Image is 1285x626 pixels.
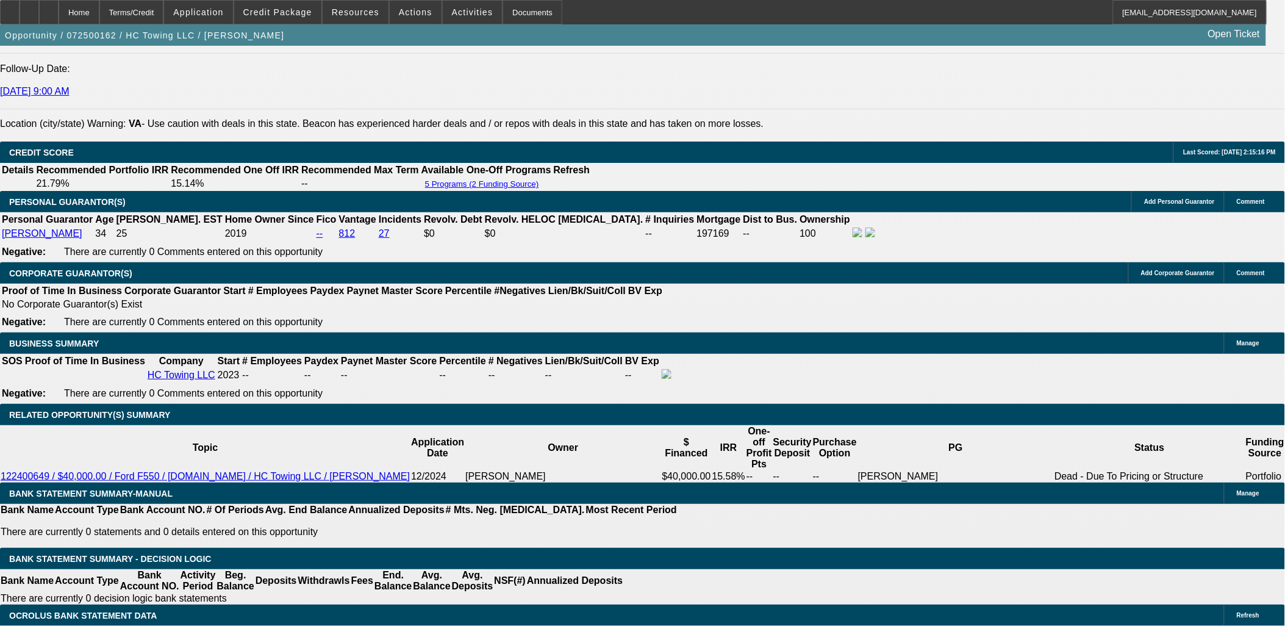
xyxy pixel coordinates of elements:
[548,286,626,296] b: Lien/Bk/Suit/Coll
[553,164,591,176] th: Refresh
[451,569,494,592] th: Avg. Deposits
[234,1,321,24] button: Credit Package
[410,425,465,470] th: Application Date
[1,298,668,311] td: No Corporate Guarantor(s) Exist
[116,214,223,225] b: [PERSON_NAME]. EST
[129,118,141,129] b: VA
[443,1,503,24] button: Activities
[662,470,712,483] td: $40,000.00
[439,356,485,366] b: Percentile
[351,569,374,592] th: Fees
[379,228,390,239] a: 27
[265,504,348,516] th: Avg. End Balance
[421,164,552,176] th: Available One-Off Programs
[304,369,339,382] td: --
[317,228,323,239] a: --
[9,611,157,621] span: OCROLUS BANK STATEMENT DATA
[2,214,93,225] b: Personal Guarantor
[2,317,46,327] b: Negative:
[452,7,493,17] span: Activities
[645,214,694,225] b: # Inquiries
[148,370,215,380] a: HC Towing LLC
[124,286,221,296] b: Corporate Guarantor
[696,227,742,240] td: 197169
[812,425,857,470] th: Purchase Option
[625,356,659,366] b: BV Exp
[746,425,773,470] th: One-off Profit Pts
[628,286,662,296] b: BV Exp
[248,286,308,296] b: # Employees
[493,569,526,592] th: NSF(#)
[424,214,482,225] b: Revolv. Debt
[304,356,338,366] b: Paydex
[1183,149,1276,156] span: Last Scored: [DATE] 2:15:16 PM
[853,228,862,237] img: facebook-icon.png
[9,339,99,348] span: BUSINESS SUMMARY
[120,569,180,592] th: Bank Account NO.
[9,268,132,278] span: CORPORATE GUARANTOR(S)
[95,214,113,225] b: Age
[225,214,314,225] b: Home Owner Since
[341,370,437,381] div: --
[773,470,812,483] td: --
[374,569,412,592] th: End. Balance
[206,504,265,516] th: # Of Periods
[662,369,671,379] img: facebook-icon.png
[35,164,169,176] th: Recommended Portfolio IRR
[1144,198,1215,205] span: Add Personal Guarantor
[410,470,465,483] td: 12/2024
[439,370,485,381] div: --
[712,425,746,470] th: IRR
[379,214,421,225] b: Incidents
[218,356,240,366] b: Start
[310,286,345,296] b: Paydex
[743,227,798,240] td: --
[465,425,661,470] th: Owner
[489,370,543,381] div: --
[390,1,442,24] button: Actions
[812,470,857,483] td: --
[697,214,741,225] b: Mortgage
[1054,425,1245,470] th: Status
[116,227,223,240] td: 25
[746,470,773,483] td: --
[865,228,875,237] img: linkedin-icon.png
[585,504,678,516] th: Most Recent Period
[170,164,299,176] th: Recommended One Off IRR
[1203,24,1265,45] a: Open Ticket
[625,369,660,382] td: --
[485,214,643,225] b: Revolv. HELOC [MEDICAL_DATA].
[35,178,169,190] td: 21.79%
[1,285,123,297] th: Proof of Time In Business
[223,286,245,296] b: Start
[545,356,623,366] b: Lien/Bk/Suit/Coll
[545,369,623,382] td: --
[159,356,204,366] b: Company
[1,471,410,481] a: 122400649 / $40,000.00 / Ford F550 / [DOMAIN_NAME] / HC Towing LLC / [PERSON_NAME]
[421,179,543,189] button: 5 Programs (2 Funding Source)
[5,31,284,40] span: Opportunity / 072500162 / HC Towing LLC / [PERSON_NAME]
[445,286,492,296] b: Percentile
[9,410,170,420] span: RELATED OPPORTUNITY(S) SUMMARY
[216,569,254,592] th: Beg. Balance
[423,227,483,240] td: $0
[332,7,379,17] span: Resources
[64,317,323,327] span: There are currently 0 Comments entered on this opportunity
[484,227,644,240] td: $0
[323,1,388,24] button: Resources
[2,246,46,257] b: Negative:
[170,178,299,190] td: 15.14%
[399,7,432,17] span: Actions
[255,569,298,592] th: Deposits
[489,356,543,366] b: # Negatives
[164,1,232,24] button: Application
[645,227,695,240] td: --
[95,227,114,240] td: 34
[1,355,23,367] th: SOS
[743,214,798,225] b: Dist to Bus.
[2,388,46,398] b: Negative:
[445,504,585,516] th: # Mts. Neg. [MEDICAL_DATA].
[1,527,677,538] p: There are currently 0 statements and 0 details entered on this opportunity
[412,569,451,592] th: Avg. Balance
[9,197,126,207] span: PERSONAL GUARANTOR(S)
